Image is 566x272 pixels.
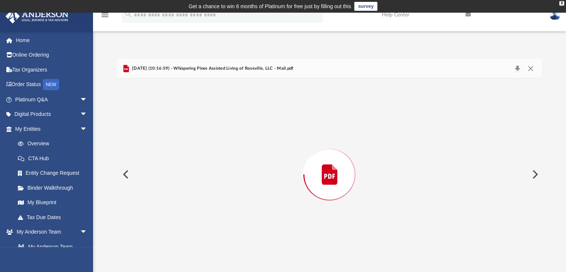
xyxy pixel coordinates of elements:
div: Get a chance to win 6 months of Platinum for free just by filling out this [189,2,351,11]
span: [DATE] (10:16:59) - Whispering Pines Assisted Living of Roseville, LLC - Mail.pdf [131,65,294,72]
a: My Anderson Team [10,239,91,254]
a: Order StatusNEW [5,77,99,92]
a: Tax Due Dates [10,210,99,225]
i: search [124,10,132,18]
button: Close [524,63,537,74]
a: menu [100,14,109,19]
a: Digital Productsarrow_drop_down [5,107,99,122]
span: arrow_drop_down [80,225,95,240]
img: User Pic [549,9,560,20]
a: My Blueprint [10,195,95,210]
div: Preview [117,59,543,271]
i: menu [100,10,109,19]
a: Binder Walkthrough [10,180,99,195]
a: Platinum Q&Aarrow_drop_down [5,92,99,107]
a: survey [354,2,377,11]
img: Anderson Advisors Platinum Portal [3,9,71,23]
a: CTA Hub [10,151,99,166]
a: Online Ordering [5,48,99,63]
button: Next File [526,164,543,185]
a: My Anderson Teamarrow_drop_down [5,225,95,240]
div: close [559,1,564,6]
a: Home [5,33,99,48]
span: arrow_drop_down [80,92,95,107]
span: arrow_drop_down [80,121,95,137]
span: arrow_drop_down [80,107,95,122]
a: Overview [10,136,99,151]
button: Download [511,63,524,74]
a: Entity Change Request [10,166,99,181]
div: NEW [43,79,59,90]
a: Tax Organizers [5,62,99,77]
a: My Entitiesarrow_drop_down [5,121,99,136]
button: Previous File [117,164,133,185]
